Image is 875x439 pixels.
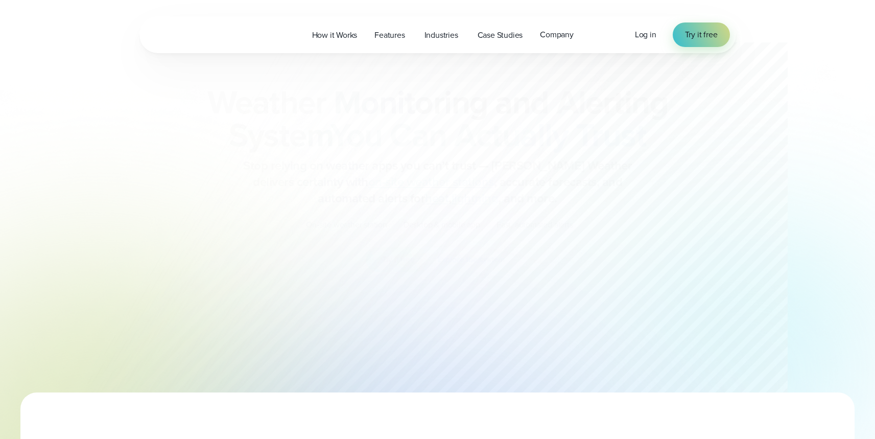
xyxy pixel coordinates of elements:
[424,29,458,41] span: Industries
[635,29,656,41] a: Log in
[685,29,718,41] span: Try it free
[469,25,532,45] a: Case Studies
[635,29,656,40] span: Log in
[374,29,405,41] span: Features
[303,25,366,45] a: How it Works
[478,29,523,41] span: Case Studies
[673,22,730,47] a: Try it free
[312,29,358,41] span: How it Works
[540,29,574,41] span: Company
